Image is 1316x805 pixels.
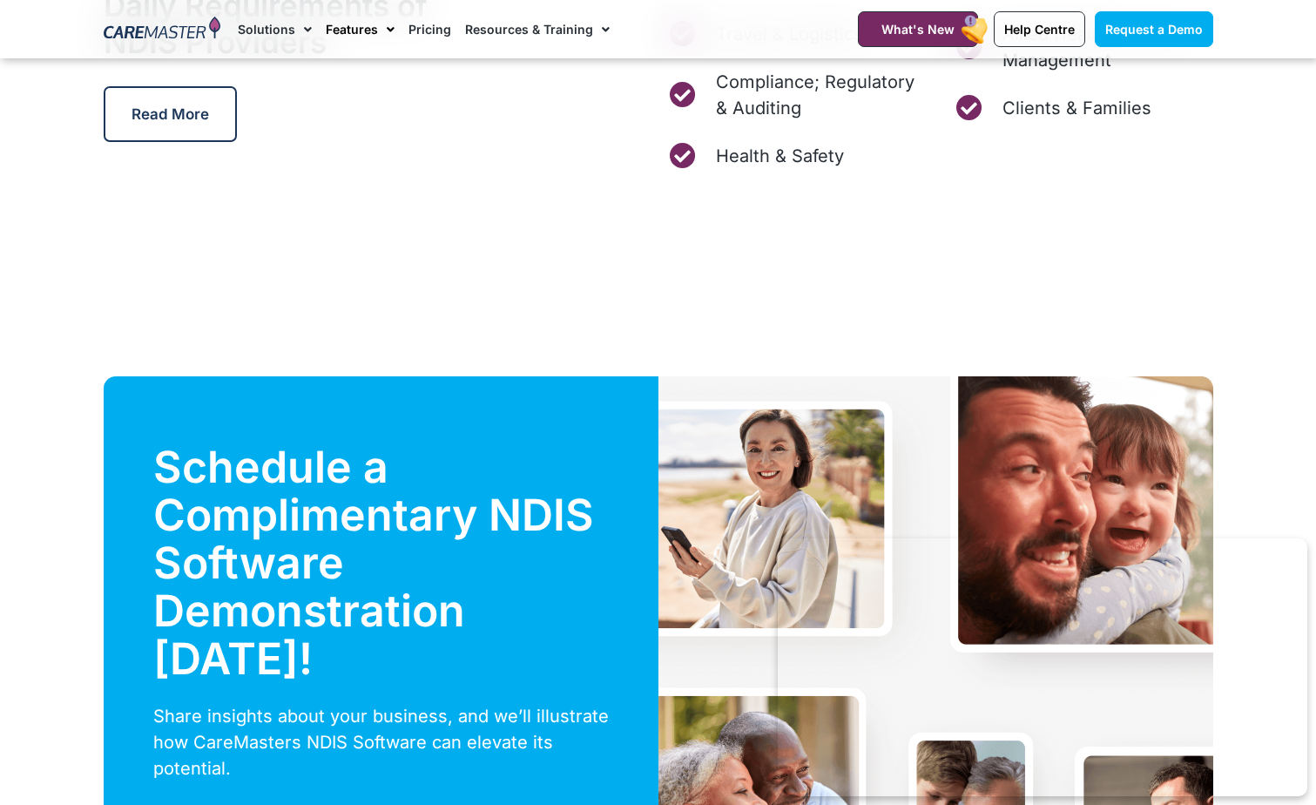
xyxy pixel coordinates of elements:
[881,22,955,37] span: What's New
[998,95,1151,121] span: Clients & Families
[153,443,609,683] h2: Schedule a Complimentary NDIS Software Demonstration [DATE]!
[153,703,609,781] div: Share insights about your business, and we’ll illustrate how CareMasters NDIS Software can elevat...
[104,17,221,43] img: CareMaster Logo
[1105,22,1203,37] span: Request a Demo
[1004,22,1075,37] span: Help Centre
[778,538,1307,796] iframe: Popup CTA
[1095,11,1213,47] a: Request a Demo
[712,143,844,169] span: Health & Safety
[858,11,978,47] a: What's New
[712,69,926,121] span: Compliance; Regulatory & Auditing
[994,11,1085,47] a: Help Centre
[132,105,209,123] span: Read More
[104,86,237,142] a: Read More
